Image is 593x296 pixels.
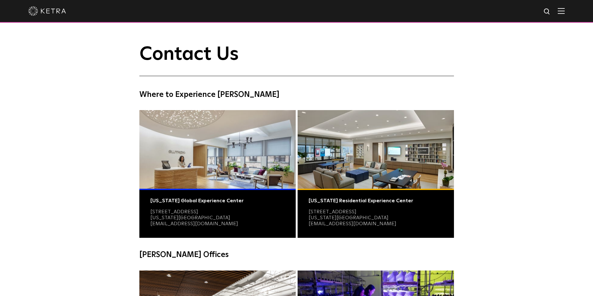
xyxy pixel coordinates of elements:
[28,6,66,16] img: ketra-logo-2019-white
[139,89,454,101] h4: Where to Experience [PERSON_NAME]
[309,209,356,214] a: [STREET_ADDRESS]
[150,215,230,220] a: [US_STATE][GEOGRAPHIC_DATA]
[150,221,238,226] a: [EMAIL_ADDRESS][DOMAIN_NAME]
[139,44,454,76] h1: Contact Us
[298,110,454,189] img: Residential Photo@2x
[309,215,389,220] a: [US_STATE][GEOGRAPHIC_DATA]
[309,221,396,226] a: [EMAIL_ADDRESS][DOMAIN_NAME]
[558,8,565,14] img: Hamburger%20Nav.svg
[139,249,454,261] h4: [PERSON_NAME] Offices
[309,198,443,204] div: [US_STATE] Residential Experience Center
[543,8,551,16] img: search icon
[150,198,285,204] div: [US_STATE] Global Experience Center
[150,209,198,214] a: [STREET_ADDRESS]
[139,110,296,189] img: Commercial Photo@2x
